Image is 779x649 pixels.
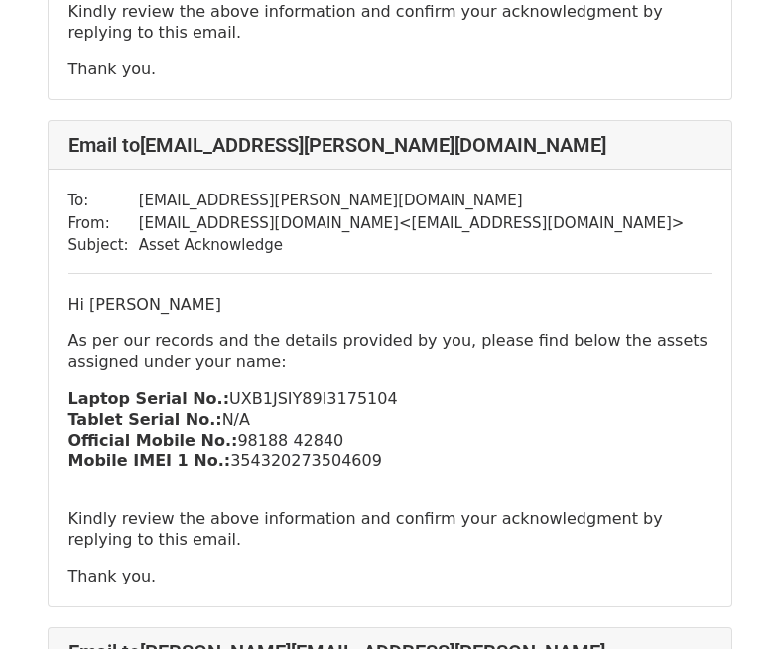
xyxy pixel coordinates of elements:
[139,190,685,212] td: [EMAIL_ADDRESS][PERSON_NAME][DOMAIN_NAME]
[68,451,712,471] p: 354320273504609
[68,508,712,550] p: Kindly review the above information and confirm your acknowledgment by replying to this email.
[68,59,712,79] p: Thank you.
[68,452,231,470] strong: Mobile IMEI 1 No.:
[680,554,779,649] iframe: Chat Widget
[68,410,222,429] strong: Tablet Serial No.:
[139,234,685,257] td: Asset Acknowledge
[68,212,139,235] td: From:
[139,212,685,235] td: [EMAIL_ADDRESS][DOMAIN_NAME] < [EMAIL_ADDRESS][DOMAIN_NAME] >
[68,234,139,257] td: Subject:
[68,330,712,372] p: As per our records and the details provided by you, please find below the assets assigned under y...
[68,431,238,450] strong: Official Mobile No.:
[68,190,139,212] td: To:
[68,389,230,408] strong: Laptop Serial No.:
[68,409,712,430] p: N/A
[68,566,712,586] p: Thank you.
[68,388,712,409] p: UXB1JSIY89I3175104
[68,133,712,157] h4: Email to [EMAIL_ADDRESS][PERSON_NAME][DOMAIN_NAME]
[68,294,712,315] p: Hi [PERSON_NAME]
[68,430,712,451] p: 98188 42840
[68,1,712,43] p: Kindly review the above information and confirm your acknowledgment by replying to this email.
